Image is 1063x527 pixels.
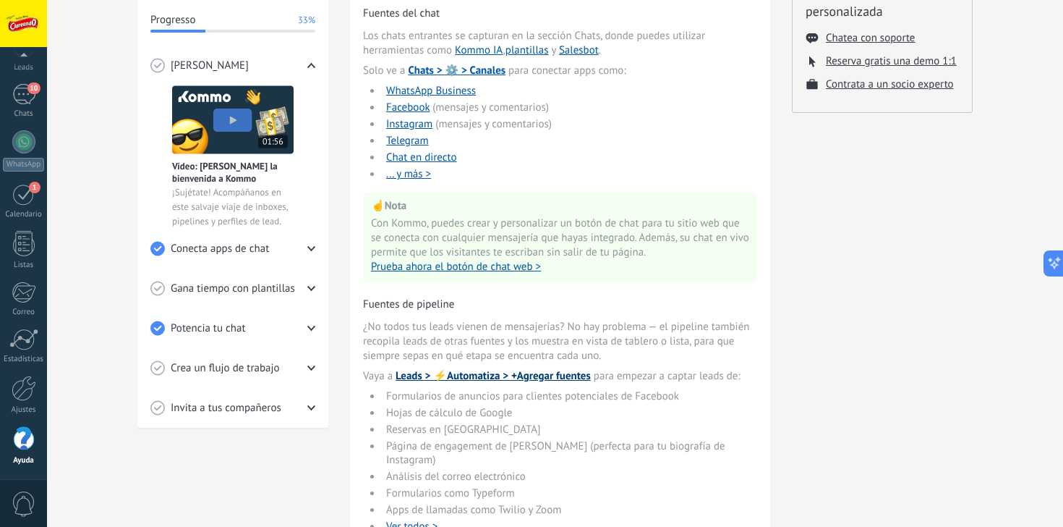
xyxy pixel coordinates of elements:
[386,134,429,148] a: Telegram
[171,59,249,73] span: [PERSON_NAME]
[171,282,295,296] span: Gana tiempo con plantillas
[29,182,40,193] span: 1
[505,43,549,57] a: plantillas
[371,260,541,274] button: Prueba ahora el botón de chat web >
[3,261,45,270] div: Listas
[382,101,757,114] li: (mensajes y comentarios)
[3,355,45,364] div: Estadísticas
[396,369,591,383] a: Leads > ⚡️Automatiza > +Agregar fuentes
[298,13,315,28] span: 33%
[382,117,757,131] li: (mensajes y comentarios)
[386,151,457,164] button: Chat en directo
[363,64,757,78] span: Solo ve a para conectar apps como:
[172,160,294,185] span: Vídeo: [PERSON_NAME] la bienvenida a Kommo
[826,54,957,68] button: Reserva gratis una demo 1:1
[171,321,246,336] span: Potencia tu chat
[363,298,757,311] h4: Fuentes de pipeline
[408,64,505,77] a: Chats > ⚙️ > Canales
[363,7,757,20] h4: Fuentes del chat
[363,320,757,363] span: ¿No todos tus leads vienen de mensajerías? No hay problema — el pipeline también recopila leads d...
[27,83,40,94] span: 10
[171,361,280,376] span: Crea un flujo de trabajo
[455,43,503,57] a: Kommo IA
[826,77,954,91] button: Contrata a un socio experto
[386,117,432,131] a: Instagram
[386,101,430,114] a: Facebook
[171,401,281,416] span: Invita a tus compañeros
[150,13,195,28] span: Progresso
[382,439,757,467] li: Página de engagement de [PERSON_NAME] (perfecta para tu biografía de Instagram)
[363,369,757,384] span: Vaya a para empezar a captar leads de:
[172,85,294,154] img: Meet video
[3,405,45,415] div: Ajustes
[3,109,45,119] div: Chats
[3,308,45,317] div: Correo
[371,216,749,274] span: Con Kommo, puedes crear y personalizar un botón de chat para tu sitio web que se conecta con cual...
[386,167,431,181] button: ... y más >
[363,29,757,58] span: Los chats entrantes se capturan en la sección Chats, donde puedes utilizar herramientas como , y .
[171,242,269,256] span: Conecta apps de chat
[371,199,749,213] p: ☝️ Nota
[559,43,599,58] button: Salesbot
[3,210,45,219] div: Calendario
[382,406,757,420] li: Hojas de cálculo de Google
[382,389,757,403] li: Formularios de anuncios para clientes potenciales de Facebook
[172,185,294,229] span: ¡Sujétate! Acompáñanos en este salvaje viaje de inboxes, pipelines y perfiles de lead.
[382,486,757,500] li: Formularios como Typeform
[826,31,915,45] button: Chatea con soporte
[386,84,476,98] a: WhatsApp Business
[382,503,757,517] li: Apps de llamadas como Twilio y Zoom
[382,423,757,437] li: Reservas en [GEOGRAPHIC_DATA]
[3,456,45,465] div: Ayuda
[3,158,44,172] div: WhatsApp
[382,470,757,484] li: Análisis del correo electrónico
